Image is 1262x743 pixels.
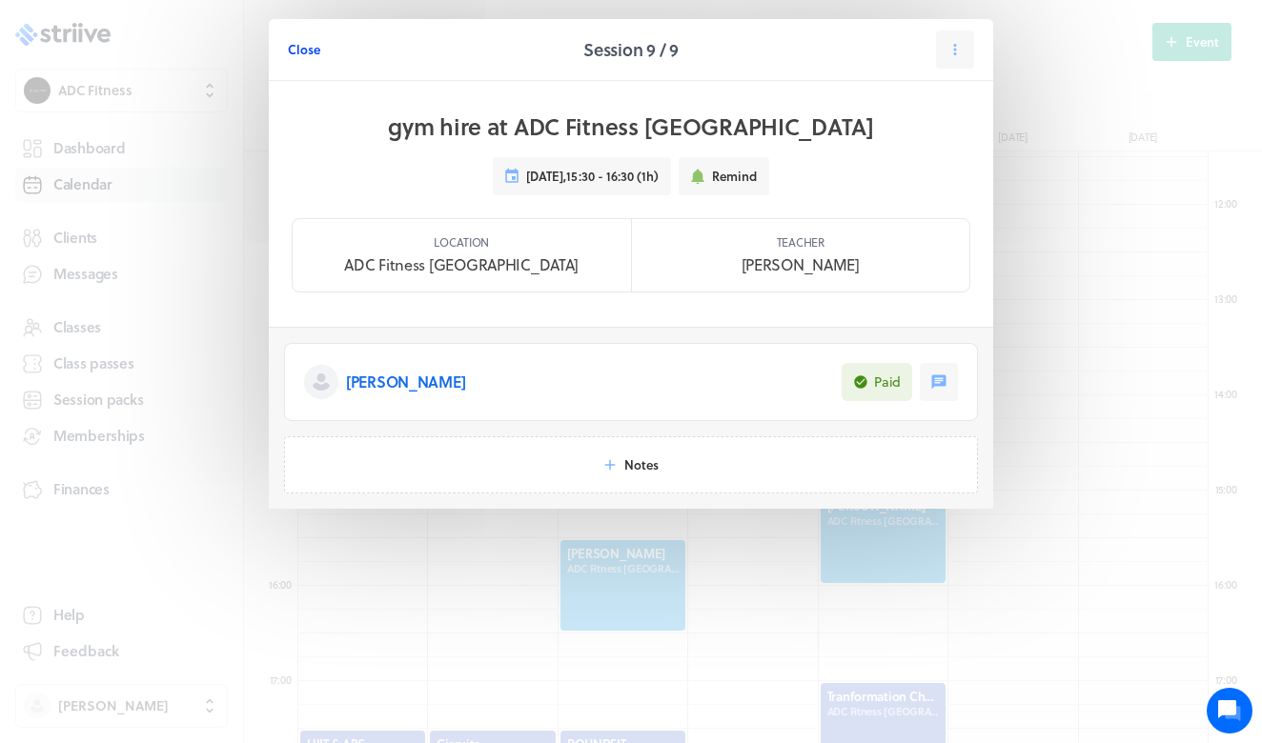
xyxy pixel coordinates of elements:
span: Remind [712,168,757,185]
input: Search articles [55,328,340,366]
span: New conversation [123,233,229,249]
h1: gym hire at ADC Fitness [GEOGRAPHIC_DATA] [388,111,874,142]
p: Find an answer quickly [26,296,356,319]
p: ADC Fitness [GEOGRAPHIC_DATA] [344,253,579,276]
button: New conversation [30,222,352,260]
span: Close [288,41,320,58]
button: Notes [284,436,978,493]
h2: Session 9 / 9 [583,36,678,63]
iframe: gist-messenger-bubble-iframe [1207,688,1252,733]
h2: We're here to help. Ask us anything! [29,127,353,188]
div: Paid [874,372,901,392]
p: [PERSON_NAME] [346,371,465,393]
p: Location [434,234,489,250]
button: Remind [679,157,769,195]
button: [DATE],15:30 - 16:30 (1h) [493,157,671,195]
p: [PERSON_NAME] [742,253,860,276]
span: Notes [624,456,659,473]
p: Teacher [777,234,824,250]
button: Close [288,30,320,69]
h1: Hi [PERSON_NAME] [29,92,353,123]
